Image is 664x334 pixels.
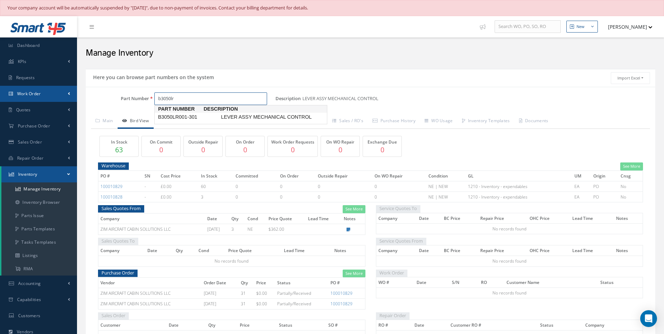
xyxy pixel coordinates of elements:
[98,171,142,181] th: PO #
[368,114,420,129] a: Purchase History
[254,288,275,299] td: $0.00
[202,299,239,309] td: [DATE]
[323,145,358,155] p: 0
[576,24,585,30] div: New
[98,311,129,320] span: Sales Order
[118,114,154,129] a: Bird View
[219,113,324,121] span: LEVER ASSY MECHANICAL CONTROL
[466,192,572,202] td: 1210 - Inventory - expendables
[376,277,414,288] th: WO #
[457,114,515,129] a: Inventory Templates
[466,171,572,181] th: GL
[202,278,239,288] th: Order Date
[239,288,254,299] td: 31
[186,140,221,145] h5: Outside Repair
[1,182,77,196] a: Manage Inventory
[86,96,149,101] label: Part Number
[159,181,199,192] td: £0.00
[376,245,417,256] th: Company
[583,320,643,330] th: Company
[1,236,77,249] a: Tasks Templates
[372,171,426,181] th: On WO Repair
[1,249,77,262] a: Listings
[316,192,372,202] td: 0
[18,139,42,145] span: Sales Order
[144,145,179,155] p: 0
[270,140,316,145] h5: Work Order Requests
[266,224,306,235] td: $362.00
[159,192,199,202] td: £0.00
[450,277,479,288] th: S/N
[448,320,538,330] th: Customer RO #
[316,181,372,192] td: 0
[98,278,202,288] th: Vendor
[1,262,77,276] a: RMA
[102,140,137,145] h5: In Stock
[376,288,643,298] td: No records found
[98,256,365,266] td: No records found
[145,245,174,256] th: Date
[495,20,561,33] input: Search WO, PO, SO, RO
[478,245,527,256] th: Repair Price
[376,320,412,330] th: RO #
[18,313,41,319] span: Customers
[206,320,238,330] th: Qty
[376,237,426,245] span: Service Quotes From
[202,288,239,299] td: [DATE]
[199,192,233,202] td: 3
[275,288,328,299] td: Partially/Received
[229,213,245,224] th: Qty
[442,213,478,223] th: BC Price
[199,171,233,181] th: In Stock
[332,245,365,256] th: Notes
[302,92,381,105] span: LEVER ASSY MECHANICAL CONTROL
[167,320,206,330] th: Date
[618,181,643,192] td: No
[538,320,583,330] th: Status
[316,171,372,181] th: Outside Repair
[18,58,26,64] span: KPIs
[186,145,221,155] p: 0
[98,224,205,235] td: ZIM AIRCRAFT CABIN SOLUTIONS LLC
[620,162,643,171] a: See More
[91,72,214,81] h5: Here you can browse part numbers on the system
[98,320,167,330] th: Customer
[233,192,278,202] td: 0
[372,192,426,202] td: 0
[365,145,400,155] p: 0
[98,288,202,299] td: ZIM AIRCRAFT CABIN SOLUTIONS LLC
[417,213,442,223] th: Date
[640,310,657,327] div: Open Intercom Messenger
[342,213,365,224] th: Notes
[278,181,316,192] td: 0
[611,72,650,84] button: Import Excel
[328,278,365,288] th: PO #
[278,171,316,181] th: On Order
[330,290,352,296] a: 100010829
[233,181,278,192] td: 0
[7,5,657,12] div: Your company account will be automatically suspended by "[DATE]", due to non-payment of invoices....
[601,20,652,34] button: [PERSON_NAME]
[420,114,457,129] a: WO Usage
[91,114,118,129] a: Main
[16,107,31,113] span: Quotes
[618,171,643,181] th: Cnsg
[1,209,77,222] a: Parts Issue
[566,21,598,33] button: New
[199,181,233,192] td: 60
[306,213,342,224] th: Lead Time
[414,277,450,288] th: Date
[572,171,591,181] th: UM
[144,140,179,145] h5: On Commit
[275,299,328,309] td: Partially/Received
[1,166,77,182] a: Inventory
[238,320,277,330] th: Price
[142,181,159,192] td: -
[426,192,466,202] td: NE | NEW
[17,91,41,97] span: Work Order
[479,277,504,288] th: RO
[196,245,226,256] th: Cond
[376,311,410,320] span: Repair Order
[275,96,301,101] label: Description
[417,245,442,256] th: Date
